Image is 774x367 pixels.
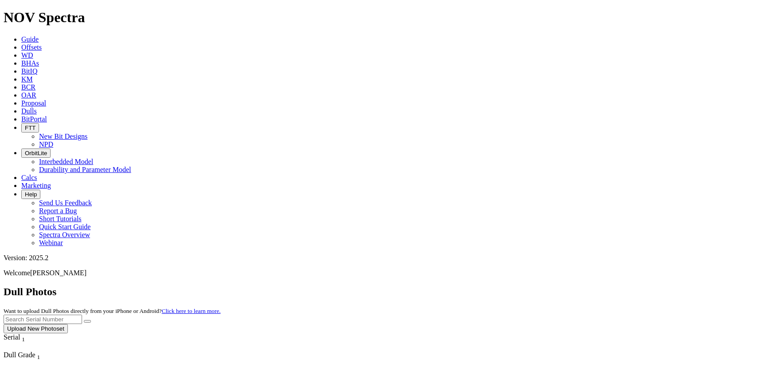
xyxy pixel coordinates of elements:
[4,351,35,359] span: Dull Grade
[25,150,47,156] span: OrbitLite
[162,308,221,314] a: Click here to learn more.
[21,75,33,83] a: KM
[25,191,37,198] span: Help
[21,174,37,181] a: Calcs
[22,336,25,343] sub: 1
[37,351,40,359] span: Sort None
[4,324,68,333] button: Upload New Photoset
[39,239,63,246] a: Webinar
[39,199,92,207] a: Send Us Feedback
[4,343,41,351] div: Column Menu
[21,91,36,99] a: OAR
[21,59,39,67] a: BHAs
[4,351,66,361] div: Dull Grade Sort None
[4,286,770,298] h2: Dull Photos
[4,333,41,343] div: Serial Sort None
[4,254,770,262] div: Version: 2025.2
[39,231,90,238] a: Spectra Overview
[21,83,35,91] a: BCR
[30,269,86,277] span: [PERSON_NAME]
[39,133,87,140] a: New Bit Designs
[39,166,131,173] a: Durability and Parameter Model
[21,123,39,133] button: FTT
[21,190,40,199] button: Help
[22,333,25,341] span: Sort None
[39,158,93,165] a: Interbedded Model
[39,215,82,223] a: Short Tutorials
[21,182,51,189] a: Marketing
[21,51,33,59] a: WD
[4,315,82,324] input: Search Serial Number
[21,148,51,158] button: OrbitLite
[21,67,37,75] a: BitIQ
[21,115,47,123] a: BitPortal
[21,35,39,43] a: Guide
[4,333,20,341] span: Serial
[4,308,220,314] small: Want to upload Dull Photos directly from your iPhone or Android?
[39,141,53,148] a: NPD
[25,125,35,131] span: FTT
[39,223,90,230] a: Quick Start Guide
[4,9,770,26] h1: NOV Spectra
[37,354,40,360] sub: 1
[21,107,37,115] a: Dulls
[4,333,41,351] div: Sort None
[39,207,77,215] a: Report a Bug
[21,43,42,51] a: Offsets
[21,99,46,107] a: Proposal
[4,269,770,277] p: Welcome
